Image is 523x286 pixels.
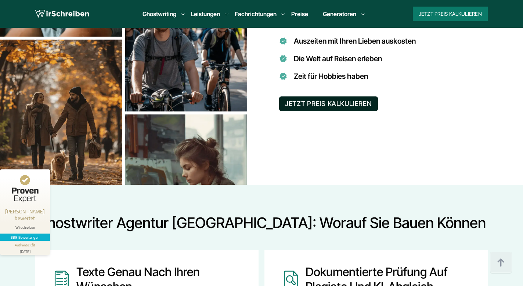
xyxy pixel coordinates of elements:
img: button top [490,252,512,274]
li: Auszeiten mit Ihren Lieben auskosten [294,35,473,47]
button: Jetzt Preis kalkulieren [413,7,488,21]
div: 1 / 3 [125,116,247,260]
div: Authentizität [15,242,36,248]
a: Ghostwriting [143,10,176,18]
button: JETZT PREIS KALKULIEREN [279,96,378,111]
a: Preise [291,10,308,18]
div: [DATE] [3,248,47,253]
a: Leistungen [191,10,220,18]
img: Prioritäten [125,114,247,261]
li: Die Welt auf Reisen erleben [294,53,473,65]
a: Generatoren [323,10,356,18]
div: Wirschreiben [3,225,47,230]
h2: Ghostwriter Agentur [GEOGRAPHIC_DATA]: Worauf Sie bauen können [35,214,488,232]
li: Zeit für Hobbies haben [294,70,473,82]
a: Fachrichtungen [235,10,277,18]
img: logo wirschreiben [35,8,89,19]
